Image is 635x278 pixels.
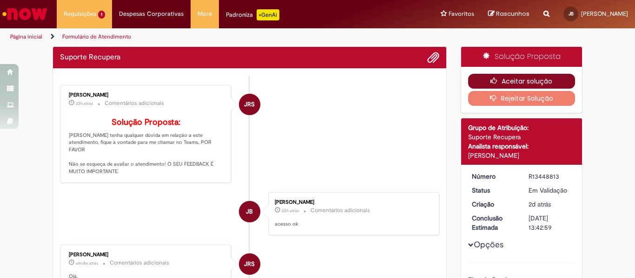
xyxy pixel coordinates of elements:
dt: Número [465,172,522,181]
a: Formulário de Atendimento [62,33,131,40]
span: 1 [98,11,105,19]
button: Rejeitar Solução [468,91,575,106]
p: [PERSON_NAME] tenha qualquer dúvida em relação a este atendimento, fique à vontade para me chamar... [69,118,224,175]
div: Suporte Recupera [468,132,575,142]
div: Jackeline Renata Silva Dos Santos [239,253,260,275]
div: [DATE] 13:42:59 [529,213,572,232]
a: Página inicial [10,33,42,40]
div: [PERSON_NAME] [468,151,575,160]
span: Despesas Corporativas [119,9,184,19]
div: R13448813 [529,172,572,181]
dt: Status [465,186,522,195]
span: JRS [244,253,255,275]
span: JRS [244,93,255,116]
div: Analista responsável: [468,142,575,151]
span: Rascunhos [496,9,529,18]
time: 27/08/2025 11:17:39 [282,208,299,213]
span: JB [569,11,574,17]
img: ServiceNow [1,5,49,23]
span: Favoritos [449,9,474,19]
small: Comentários adicionais [110,259,169,267]
small: Comentários adicionais [105,99,164,107]
small: Comentários adicionais [311,207,370,214]
b: Solução Proposta: [112,117,180,128]
time: 26/08/2025 14:49:27 [529,200,551,208]
span: 22h atrás [282,208,299,213]
div: Padroniza [226,9,279,20]
span: 22h atrás [76,101,93,106]
div: [PERSON_NAME] [69,252,224,258]
span: 2d atrás [529,200,551,208]
span: Requisições [64,9,96,19]
div: [PERSON_NAME] [69,92,224,98]
time: 27/08/2025 11:29:18 [76,101,93,106]
div: Em Validação [529,186,572,195]
span: [PERSON_NAME] [581,10,628,18]
div: [PERSON_NAME] [275,200,430,205]
span: um dia atrás [76,260,98,266]
div: Solução Proposta [461,47,582,67]
span: JB [246,200,253,223]
time: 26/08/2025 16:24:11 [76,260,98,266]
button: Adicionar anexos [427,52,439,64]
dt: Criação [465,200,522,209]
a: Rascunhos [488,10,529,19]
p: +GenAi [257,9,279,20]
div: Grupo de Atribuição: [468,123,575,132]
h2: Suporte Recupera Histórico de tíquete [60,53,120,62]
div: 26/08/2025 14:49:27 [529,200,572,209]
div: Jessica Santos De Oliveira Bastos [239,201,260,222]
button: Aceitar solução [468,74,575,89]
ul: Trilhas de página [7,28,417,45]
p: acesso ok [275,220,430,228]
dt: Conclusão Estimada [465,213,522,232]
div: Jackeline Renata Silva Dos Santos [239,94,260,115]
span: More [198,9,212,19]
